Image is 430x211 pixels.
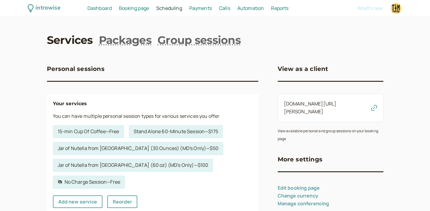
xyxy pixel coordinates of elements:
a: Services [47,32,93,47]
a: Manage conferencing [278,200,329,207]
h4: Your services [53,100,252,108]
a: Account [390,2,402,15]
a: 15-min Cup Of Coffee—Free [53,125,124,138]
span: Payments [189,5,212,11]
small: View availabile personal and group sessions on your booking page [278,128,378,141]
a: Jar of Nutella from [GEOGRAPHIC_DATA] (30 Ounces) (MD's Only)—$50 [53,142,223,155]
a: Jar of Nutella from [GEOGRAPHIC_DATA] (60 oz) (MD's Only)—$100 [53,159,213,172]
a: Packages [99,32,151,47]
span: What's new [357,5,383,11]
a: Add new service [53,195,102,208]
a: Group sessions [157,32,241,47]
a: Change currency [278,192,318,199]
a: Reports [271,5,288,12]
div: introwise [35,4,60,13]
span: Scheduling [156,5,182,11]
h3: View as a client [278,64,328,74]
span: Dashboard [87,5,112,11]
a: Reorder [107,195,137,208]
h3: Personal sessions [47,64,105,74]
a: Booking page [119,5,149,12]
span: Automation [237,5,264,11]
span: Booking page [119,5,149,11]
a: Edit booking page [278,185,320,191]
p: You can have multiple personal session types for various services you offer [53,112,252,120]
h3: More settings [278,154,323,164]
a: Payments [189,5,212,12]
a: Dashboard [87,5,112,12]
a: introwise [28,4,60,13]
a: Automation [237,5,264,12]
a: Scheduling [156,5,182,12]
iframe: Chat Widget [400,182,430,211]
a: [DOMAIN_NAME][URL][PERSON_NAME] [284,100,337,115]
a: Stand Alone 60-MInute Session—$175 [129,125,223,138]
span: Calls [219,5,230,11]
a: Calls [219,5,230,12]
a: No Charge Session—Free [53,176,125,189]
span: Reports [271,5,288,11]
